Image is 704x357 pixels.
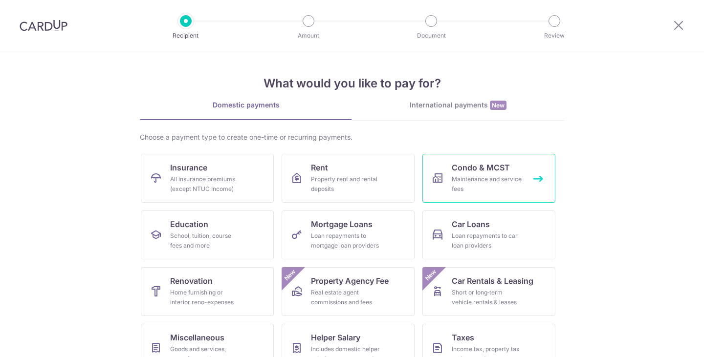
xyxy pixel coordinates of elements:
div: Domestic payments [140,100,352,110]
span: Education [170,218,208,230]
a: RenovationHome furnishing or interior reno-expenses [141,267,274,316]
div: Maintenance and service fees [452,174,522,194]
span: Mortgage Loans [311,218,373,230]
a: Condo & MCSTMaintenance and service fees [422,154,555,203]
div: School, tuition, course fees and more [170,231,241,251]
span: Rent [311,162,328,173]
p: Recipient [150,31,222,41]
div: Choose a payment type to create one-time or recurring payments. [140,132,564,142]
p: Amount [272,31,345,41]
a: RentProperty rent and rental deposits [282,154,415,203]
h4: What would you like to pay for? [140,75,564,92]
span: Helper Salary [311,332,360,343]
span: Help [22,7,42,16]
a: InsuranceAll insurance premiums (except NTUC Income) [141,154,274,203]
span: Property Agency Fee [311,275,389,287]
div: Real estate agent commissions and fees [311,288,381,307]
div: Loan repayments to car loan providers [452,231,522,251]
span: New [423,267,439,283]
span: Taxes [452,332,474,343]
div: Home furnishing or interior reno-expenses [170,288,241,307]
span: Renovation [170,275,213,287]
div: International payments [352,100,564,110]
a: Car LoansLoan repayments to car loan providers [422,210,555,259]
a: EducationSchool, tuition, course fees and more [141,210,274,259]
div: All insurance premiums (except NTUC Income) [170,174,241,194]
span: New [282,267,298,283]
div: Short or long‑term vehicle rentals & leases [452,288,522,307]
p: Review [518,31,591,41]
span: Condo & MCST [452,162,510,173]
span: Car Rentals & Leasing [452,275,533,287]
p: Document [395,31,467,41]
span: Insurance [170,162,207,173]
span: New [490,101,506,110]
span: Miscellaneous [170,332,224,343]
div: Property rent and rental deposits [311,174,381,194]
span: Car Loans [452,218,490,230]
img: CardUp [20,20,67,31]
a: Property Agency FeeReal estate agent commissions and feesNew [282,267,415,316]
a: Mortgage LoansLoan repayments to mortgage loan providers [282,210,415,259]
div: Loan repayments to mortgage loan providers [311,231,381,251]
a: Car Rentals & LeasingShort or long‑term vehicle rentals & leasesNew [422,267,555,316]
